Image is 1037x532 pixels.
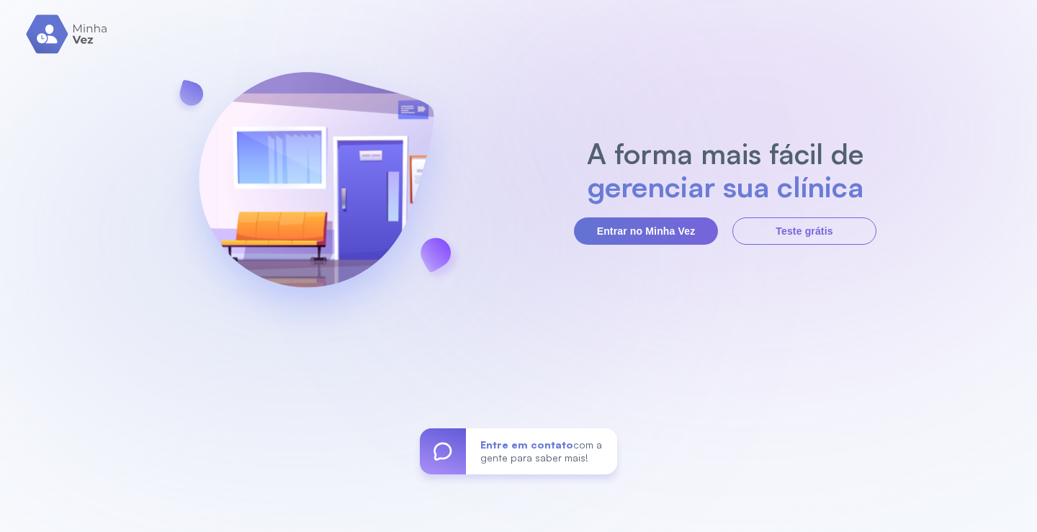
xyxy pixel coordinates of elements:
[732,217,876,245] button: Teste grátis
[161,34,472,347] img: banner-login.svg
[420,428,617,474] a: Entre em contatocom a gente para saber mais!
[574,217,718,245] button: Entrar no Minha Vez
[26,14,109,54] img: logo.svg
[580,137,871,170] h2: A forma mais fácil de
[480,438,573,451] span: Entre em contato
[466,428,617,474] div: com a gente para saber mais!
[580,170,871,203] h2: gerenciar sua clínica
